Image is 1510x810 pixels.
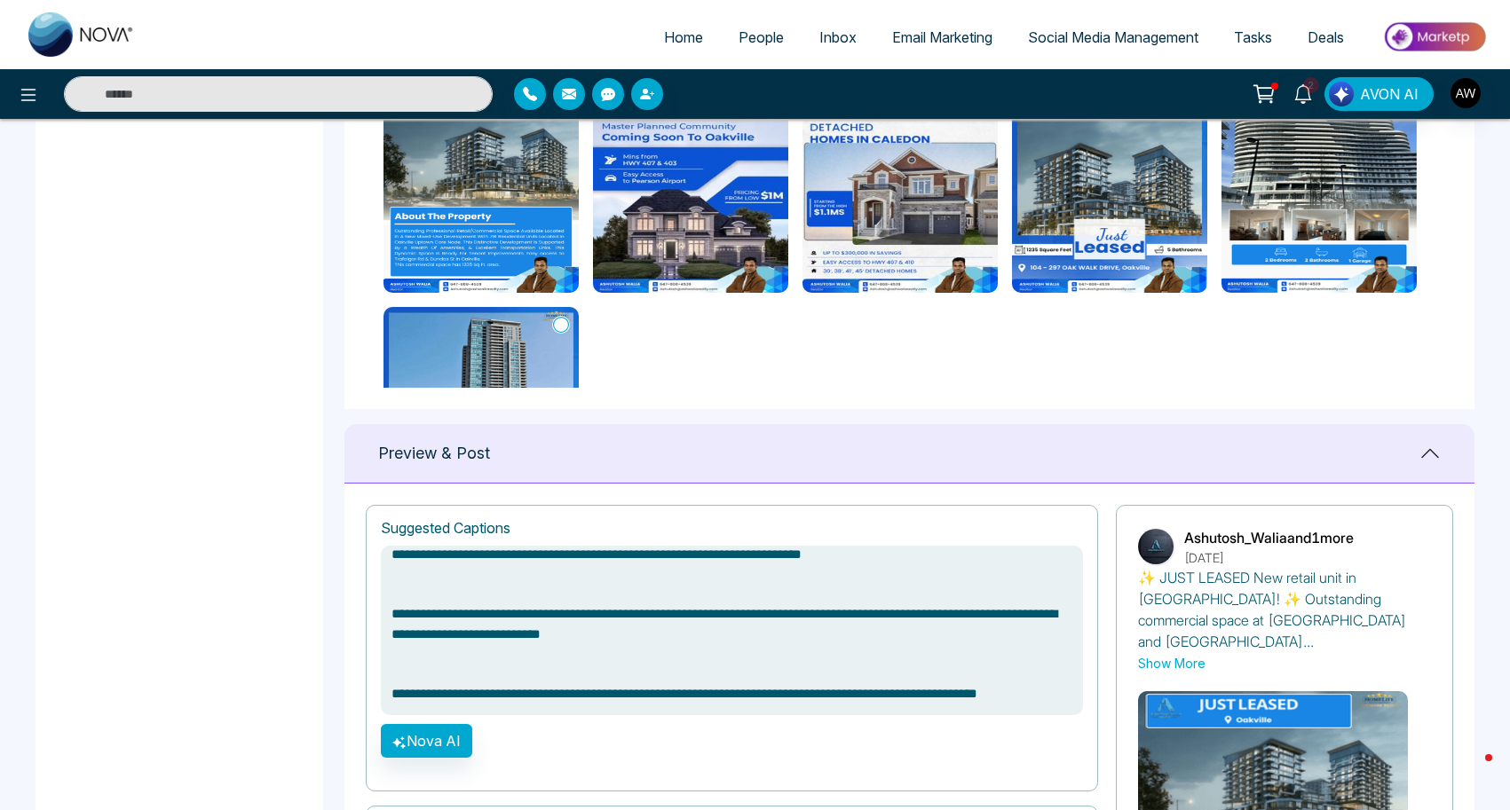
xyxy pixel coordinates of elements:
[1234,28,1272,46] span: Tasks
[1329,82,1354,106] img: Lead Flow
[1010,20,1216,54] a: Social Media Management
[1451,78,1481,108] img: User Avatar
[892,28,992,46] span: Email Marketing
[1184,548,1354,567] p: [DATE]
[1138,654,1206,672] button: Show More
[646,20,721,54] a: Home
[1303,77,1319,93] span: 2
[1290,20,1362,54] a: Deals
[721,20,802,54] a: People
[664,28,703,46] span: Home
[378,444,490,463] h1: Preview & Post
[381,520,510,537] h1: Suggested Captions
[1221,93,1417,293] img: Unit 701 - 2520 Eglinton Avenue W.png
[1450,750,1492,792] iframe: Intercom live chat
[383,307,579,507] img: 50 Brian Harrison Way 3010, Toronto .png
[874,20,1010,54] a: Email Marketing
[1216,20,1290,54] a: Tasks
[383,93,579,293] img: 104 - 297 Oak Walk Drive Oakville (3).png
[1184,527,1354,548] p: Ashutosh_Walia and 1 more
[1360,83,1419,105] span: AVON AI
[1138,529,1174,564] img: Ashutosh_Walia
[1324,77,1434,111] button: AVON AI
[1028,28,1198,46] span: Social Media Management
[802,93,998,293] img: Mayfield.jpeg
[1012,93,1207,293] img: 104 - 297 OAK WALK DRIVE Oakville (1).png
[381,724,472,758] button: Nova AI
[819,28,857,46] span: Inbox
[802,20,874,54] a: Inbox
[593,93,788,293] img: Trafalgar Highlands.jpeg
[1308,28,1344,46] span: Deals
[28,12,135,57] img: Nova CRM Logo
[1371,17,1499,57] img: Market-place.gif
[1282,77,1324,108] a: 2
[1138,567,1431,652] p: ✨ JUST LEASED New retail unit in [GEOGRAPHIC_DATA]! ✨ Outstanding commercial space at [GEOGRAPHIC...
[739,28,784,46] span: People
